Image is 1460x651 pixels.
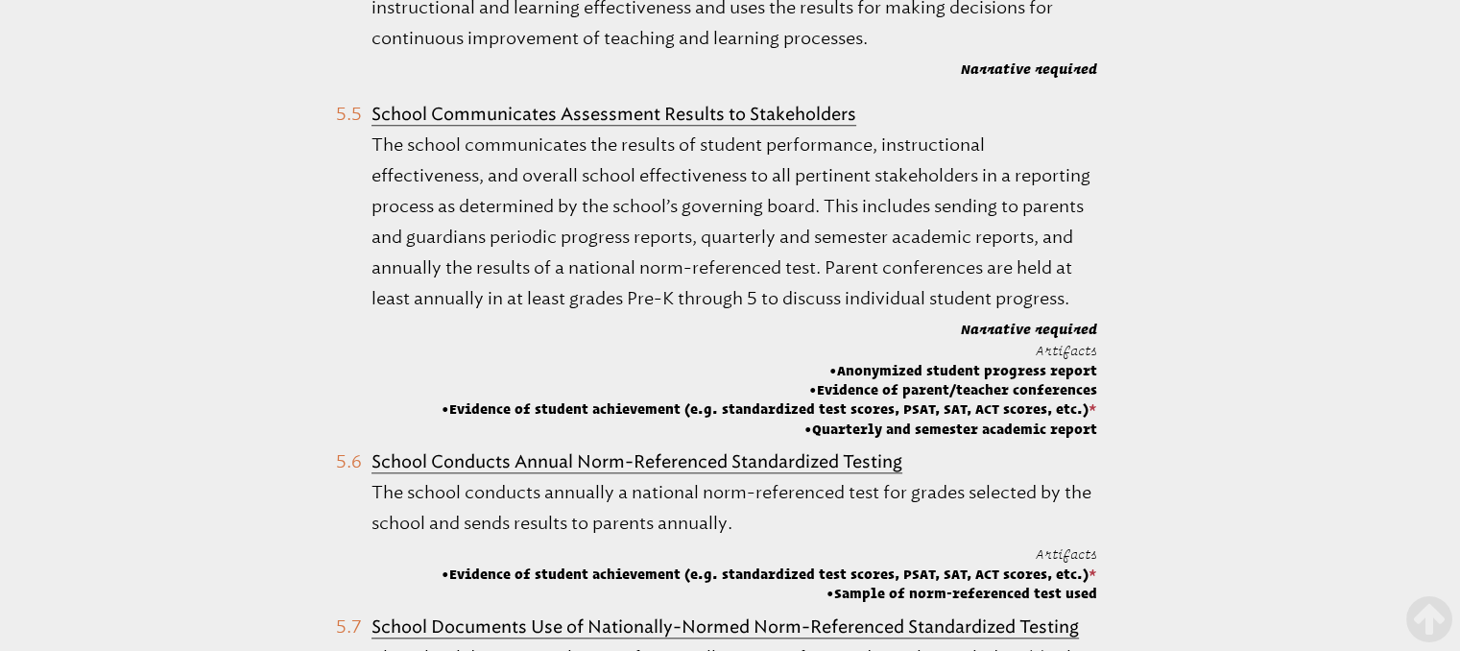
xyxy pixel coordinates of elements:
b: School Documents Use of Nationally-Normed Norm-Referenced Standardized Testing [371,616,1079,638]
span: Anonymized student progress report [442,361,1097,380]
p: The school communicates the results of student performance, instructional effectiveness, and over... [371,130,1097,314]
p: The school conducts annually a national norm-referenced test for grades selected by the school an... [371,477,1097,539]
span: Evidence of student achievement (e.g. standardized test scores, PSAT, SAT, ACT scores, etc.) [442,565,1097,584]
span: Artifacts [1036,343,1097,358]
b: Narrative required [961,61,1097,77]
b: School Communicates Assessment Results to Stakeholders [371,104,856,125]
b: School Conducts Annual Norm-Referenced Standardized Testing [371,451,902,472]
span: Evidence of parent/teacher conferences [442,380,1097,399]
span: Quarterly and semester academic report [442,420,1097,439]
span: Sample of norm-referenced test used [442,584,1097,603]
b: Narrative required [961,322,1097,337]
span: Evidence of student achievement (e.g. standardized test scores, PSAT, SAT, ACT scores, etc.) [442,399,1097,419]
span: Artifacts [1036,546,1097,562]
